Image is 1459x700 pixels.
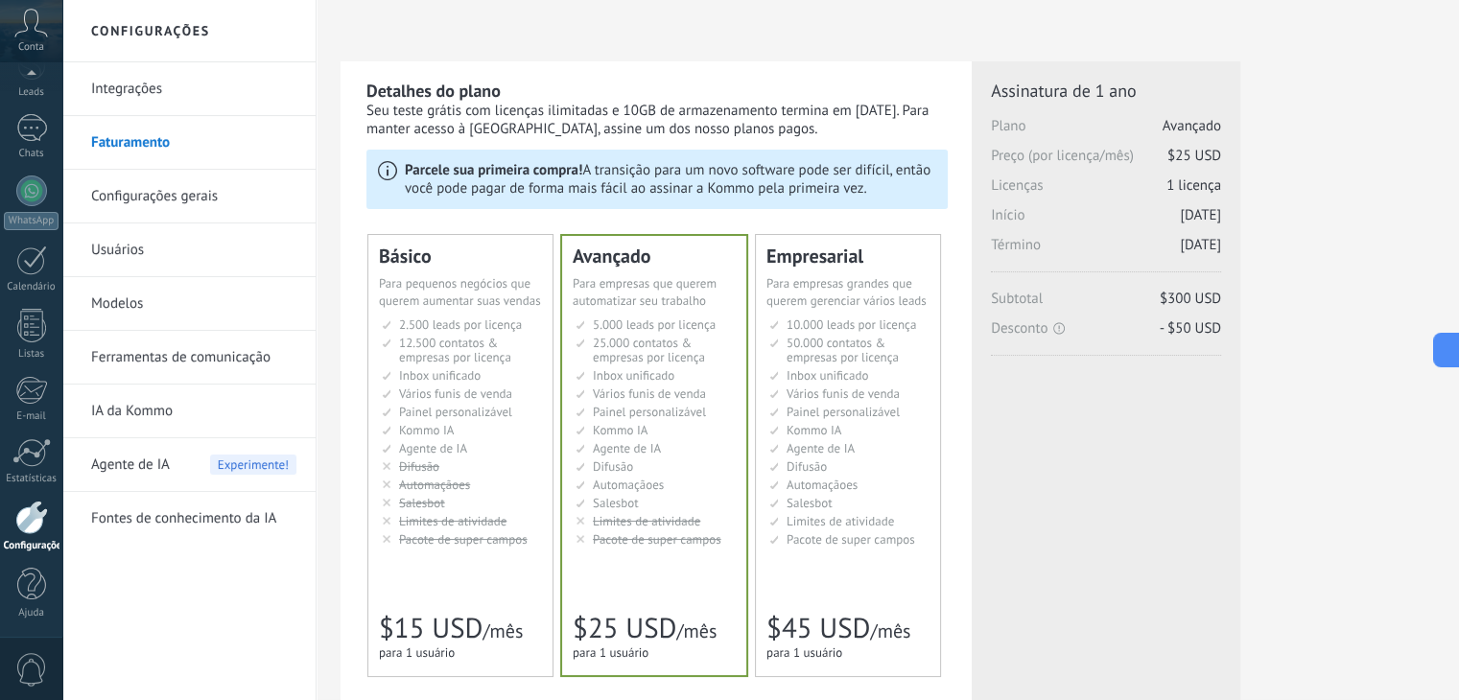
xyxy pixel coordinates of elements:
a: Faturamento [91,116,296,170]
a: IA da Kommo [91,385,296,438]
b: Parcele sua primeira compra! [405,161,582,179]
span: Difusão [399,458,439,475]
span: Limites de atividade [593,513,700,529]
span: Pacote de super campos [399,531,528,548]
span: Subtotal [991,290,1221,319]
span: Término [991,236,1221,266]
span: Para empresas grandes que querem gerenciar vários leads [766,275,927,309]
li: Ferramentas de comunicação [62,331,316,385]
span: $45 USD [766,610,870,646]
li: Modelos [62,277,316,331]
span: Conta [18,41,44,54]
div: Empresarial [766,246,930,266]
span: Pacote de super campos [593,531,721,548]
span: Painel personalizável [593,404,706,420]
li: Agente de IA [62,438,316,492]
span: Salesbot [593,495,639,511]
span: - $50 USD [1160,319,1221,338]
a: Usuários [91,223,296,277]
span: Avançado [1163,117,1221,135]
div: Estatísticas [4,473,59,485]
a: Integrações [91,62,296,116]
span: Vários funis de venda [593,385,706,402]
span: Inbox unificado [399,367,481,384]
span: Plano [991,117,1221,147]
span: para 1 usuário [379,644,455,661]
li: IA da Kommo [62,385,316,438]
a: Ferramentas de comunicação [91,331,296,385]
span: Painel personalizável [787,404,900,420]
span: 10.000 leads por licença [787,316,916,333]
span: Para pequenos negócios que querem aumentar suas vendas [379,275,541,309]
span: para 1 usuário [573,644,648,661]
span: Agente de IA [593,440,661,456]
span: [DATE] [1180,206,1221,224]
span: Agente de IA [787,440,855,456]
span: [DATE] [1180,236,1221,254]
a: Configurações gerais [91,170,296,223]
div: Ajuda [4,607,59,619]
span: 12.500 contatos & empresas por licença [399,335,511,365]
span: Kommo IA [593,422,647,438]
span: Kommo IA [787,422,841,438]
span: 25.000 contatos & empresas por licença [593,335,705,365]
span: Desconto [991,319,1221,338]
span: Experimente! [210,455,296,475]
span: 5.000 leads por licença [593,316,716,333]
span: $15 USD [379,610,482,646]
span: Salesbot [787,495,833,511]
a: Modelos [91,277,296,331]
span: Agente de IA [91,438,170,492]
div: Calendário [4,281,59,293]
span: Difusão [593,458,633,475]
span: Preço (por licença/mês) [991,147,1221,176]
span: Assinatura de 1 ano [991,80,1221,102]
div: Listas [4,348,59,361]
a: Agente de IA Experimente! [91,438,296,492]
span: Agente de IA [399,440,467,456]
span: Automaçãoes [787,477,858,493]
span: $300 USD [1160,290,1221,308]
a: Fontes de conhecimento da IA [91,492,296,546]
span: Inbox unificado [787,367,868,384]
div: WhatsApp [4,212,59,230]
div: Básico [379,246,542,266]
div: Leads [4,86,59,99]
span: Difusão [787,458,827,475]
span: Licenças [991,176,1221,206]
span: Automaçãoes [593,477,664,493]
span: Vários funis de venda [787,385,900,402]
b: Detalhes do plano [366,80,501,102]
li: Fontes de conhecimento da IA [62,492,316,545]
span: Automaçãoes [399,477,470,493]
span: /mês [482,618,523,643]
span: /mês [870,618,910,643]
div: Configurações [4,540,59,552]
span: Para empresas que querem automatizar seu trabalho [573,275,717,309]
span: Vários funis de venda [399,385,512,402]
div: Avançado [573,246,736,266]
span: 50.000 contatos & empresas por licença [787,335,899,365]
span: para 1 usuário [766,644,842,661]
div: Seu teste grátis com licenças ilimitadas e 10GB de armazenamento termina em [DATE]. Para manter a... [366,102,948,138]
span: Salesbot [399,495,445,511]
span: $25 USD [1167,147,1221,165]
span: Inbox unificado [593,367,674,384]
span: Início [991,206,1221,236]
span: 2.500 leads por licença [399,316,522,333]
span: $25 USD [573,610,676,646]
li: Integrações [62,62,316,116]
li: Faturamento [62,116,316,170]
li: Configurações gerais [62,170,316,223]
span: 1 licença [1166,176,1221,195]
div: E-mail [4,410,59,423]
span: /mês [676,618,717,643]
span: Painel personalizável [399,404,512,420]
span: Limites de atividade [399,513,506,529]
span: Limites de atividade [787,513,894,529]
div: Chats [4,148,59,160]
span: Pacote de super campos [787,531,915,548]
li: Usuários [62,223,316,277]
span: Kommo IA [399,422,454,438]
p: A transição para um novo software pode ser difícil, então você pode pagar de forma mais fácil ao ... [405,161,936,198]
